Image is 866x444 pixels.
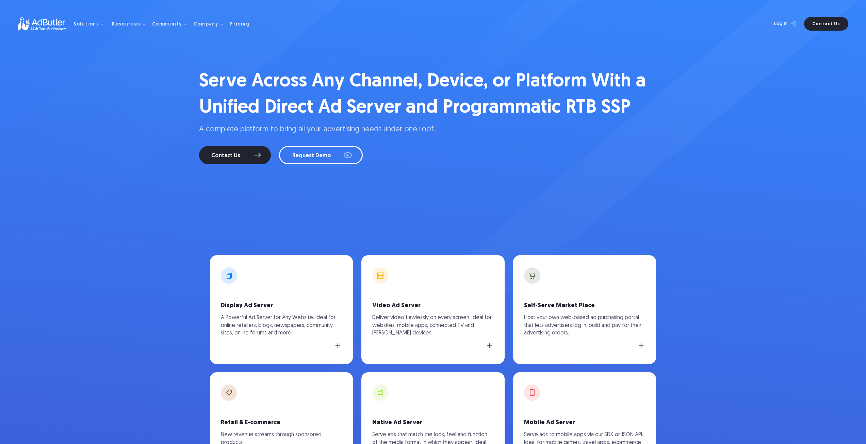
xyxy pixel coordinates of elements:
h1: Serve Across Any Channel, Device, or Platform With a Unified Direct Ad Server and Programmatic RT... [199,69,667,121]
div: Community [152,22,182,27]
a: Display Ad Server A Powerful Ad Server for Any Website. Ideal for online retailers, blogs, newspa... [210,255,353,364]
p: A Powerful Ad Server for Any Website. Ideal for online retailers, blogs, newspapers, community si... [221,314,342,337]
h3: Retail & E-commerce [221,418,342,427]
div: Resources [112,22,141,27]
div: Resources [112,13,151,35]
a: Contact Us [199,146,271,164]
div: Pricing [230,22,250,27]
div: Community [152,13,193,35]
div: Company [194,22,218,27]
div: Company [194,13,229,35]
p: A complete platform to bring all your advertising needs under one roof. [199,125,667,135]
a: Self-Serve Market Place Host your own web-based ad purchasing portal that lets advertisers log in... [513,255,656,364]
h3: Mobile Ad Server [524,418,646,427]
a: Log In [756,17,800,31]
a: Contact Us [804,17,848,31]
div: Solutions [73,13,110,35]
h3: Self-Serve Market Place [524,301,646,310]
p: Deliver video flawlessly on every screen. Ideal for websites, mobile apps, connected TV and [PERS... [372,314,494,337]
div: Solutions [73,22,99,27]
p: Host your own web-based ad purchasing portal that lets advertisers log in, build and pay for thei... [524,314,646,337]
h3: Display Ad Server [221,301,342,310]
h3: Native Ad Server [372,418,494,427]
a: Request Demo [279,146,363,164]
a: Video Ad Server Deliver video flawlessly on every screen. Ideal for websites, mobile apps, connec... [361,255,505,364]
h3: Video Ad Server [372,301,494,310]
a: Pricing [230,21,255,27]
